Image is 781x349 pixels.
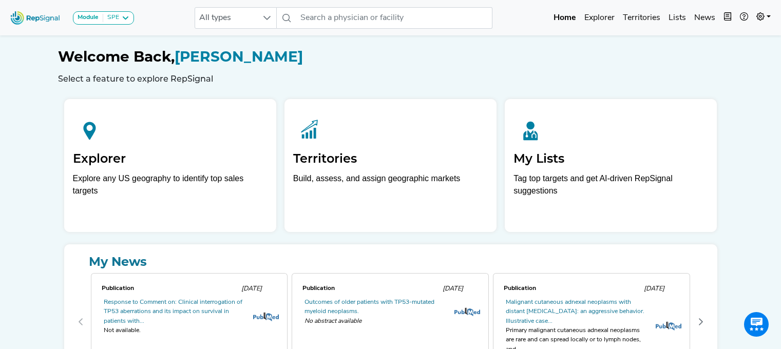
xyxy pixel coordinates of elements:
button: ModuleSPE [73,11,134,25]
img: pubmed_logo.fab3c44c.png [454,307,480,317]
a: Explorer [580,8,619,28]
button: Next Page [693,314,709,330]
span: [DATE] [644,285,664,292]
p: Build, assess, and assign geographic markets [293,172,488,203]
a: Home [549,8,580,28]
a: News [690,8,719,28]
div: SPE [103,14,119,22]
span: [DATE] [241,285,262,292]
span: All types [195,8,257,28]
div: Explore any US geography to identify top sales targets [73,172,268,197]
h6: Select a feature to explore RepSignal [58,74,723,84]
a: Malignant cutaneous adnexal neoplasms with distant [MEDICAL_DATA]: an aggressive behavior. Illust... [506,299,644,324]
a: My ListsTag top targets and get AI-driven RepSignal suggestions [505,99,717,232]
a: TerritoriesBuild, assess, and assign geographic markets [284,99,497,232]
img: pubmed_logo.fab3c44c.png [656,321,681,331]
h2: Territories [293,151,488,166]
a: Outcomes of older patients with TP53-mutated myeloid neoplasms. [304,299,434,315]
button: Intel Book [719,8,736,28]
span: No abstract available [304,317,445,326]
div: Not available. [104,326,244,335]
span: Publication [302,285,335,292]
h1: [PERSON_NAME] [58,48,723,66]
a: My News [72,253,709,271]
img: pubmed_logo.fab3c44c.png [253,312,279,321]
strong: Module [78,14,99,21]
span: [DATE] [443,285,463,292]
input: Search a physician or facility [296,7,492,29]
a: Lists [664,8,690,28]
p: Tag top targets and get AI-driven RepSignal suggestions [513,172,708,203]
a: ExplorerExplore any US geography to identify top sales targets [64,99,276,232]
a: Territories [619,8,664,28]
h2: My Lists [513,151,708,166]
span: Welcome Back, [58,48,175,65]
h2: Explorer [73,151,268,166]
span: Publication [102,285,134,292]
a: Response to Comment on: Clinical interrogation of TP53 aberrations and its impact on survival in ... [104,299,242,324]
span: Publication [504,285,536,292]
